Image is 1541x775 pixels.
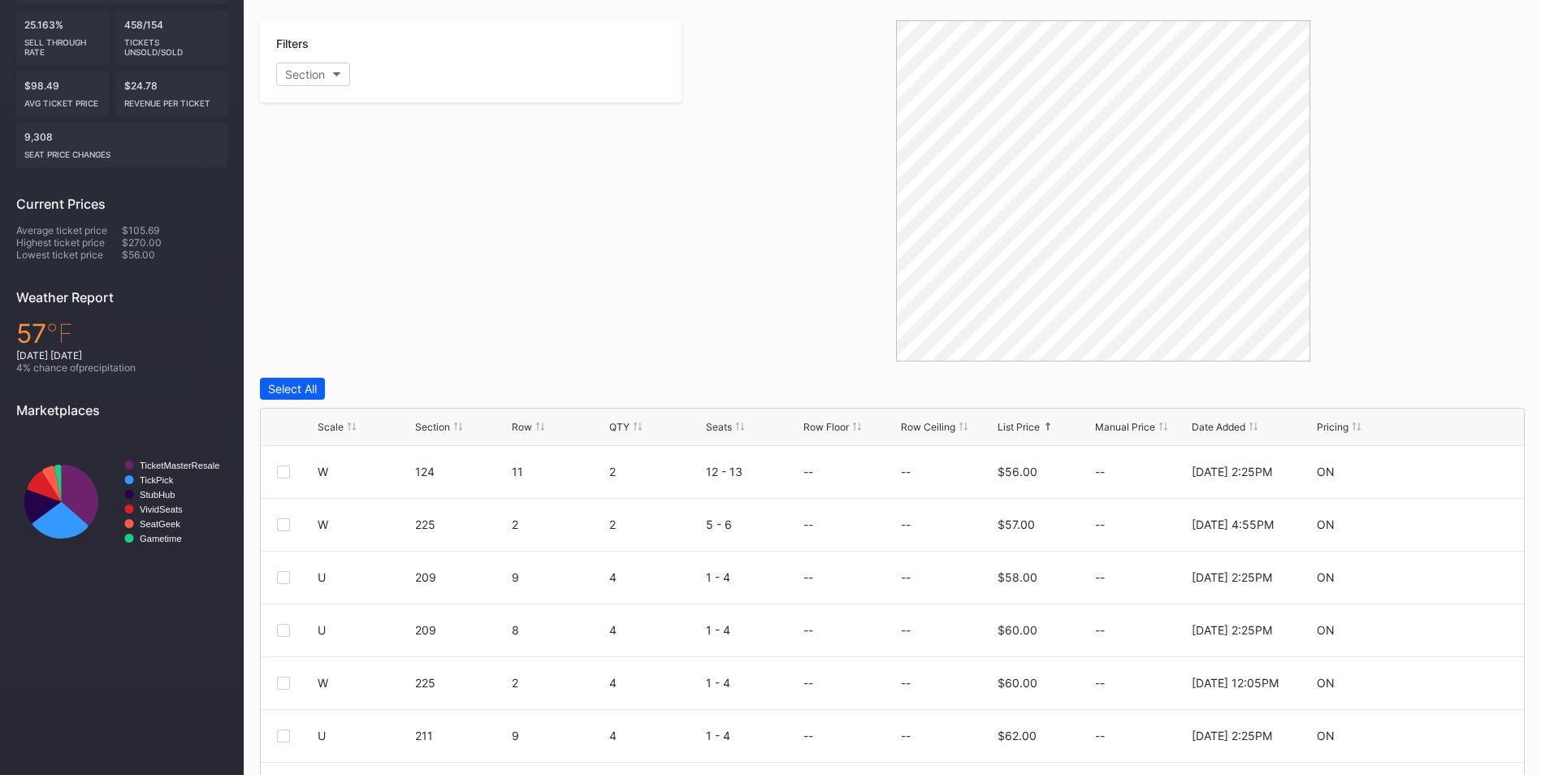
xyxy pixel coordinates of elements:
div: -- [901,465,911,478]
button: Select All [260,378,325,400]
div: ON [1317,517,1335,531]
text: StubHub [140,490,175,500]
div: 225 [415,517,509,531]
div: Row Ceiling [901,421,955,433]
span: ℉ [46,318,73,349]
div: 4 [609,676,703,690]
div: $105.69 [122,224,227,236]
div: Lowest ticket price [16,249,122,261]
div: Section [415,421,450,433]
div: -- [901,570,911,584]
div: 211 [415,729,509,743]
div: [DATE] 2:25PM [1192,623,1272,637]
div: 1 - 4 [706,570,799,584]
div: 57 [16,318,227,349]
div: 209 [415,570,509,584]
div: -- [803,729,813,743]
div: [DATE] 2:25PM [1192,570,1272,584]
div: 4 [609,570,703,584]
div: $24.78 [116,71,228,116]
div: [DATE] 2:25PM [1192,465,1272,478]
div: 9 [512,570,605,584]
div: 2 [609,517,703,531]
div: U [318,570,326,584]
div: 11 [512,465,605,478]
div: Tickets Unsold/Sold [124,31,220,57]
div: Section [285,67,325,81]
div: 25.163% [16,11,110,65]
div: -- [803,465,813,478]
div: W [318,465,328,478]
div: Current Prices [16,196,227,212]
div: 8 [512,623,605,637]
div: 1 - 4 [706,623,799,637]
div: Revenue per ticket [124,92,220,108]
div: -- [1095,729,1188,743]
button: Section [276,63,350,86]
div: U [318,729,326,743]
div: Marketplaces [16,402,227,418]
text: TickPick [140,475,174,485]
div: Highest ticket price [16,236,122,249]
div: Row [512,421,532,433]
div: -- [1095,676,1188,690]
div: ON [1317,676,1335,690]
div: 12 - 13 [706,465,799,478]
div: Seats [706,421,732,433]
text: SeatGeek [140,519,180,529]
div: 4 [609,729,703,743]
text: TicketMasterResale [140,461,219,470]
div: Select All [268,382,317,396]
text: VividSeats [140,504,183,514]
div: 4 [609,623,703,637]
div: -- [803,623,813,637]
div: 2 [609,465,703,478]
div: Pricing [1317,421,1348,433]
div: $62.00 [998,729,1037,743]
div: -- [1095,623,1188,637]
div: QTY [609,421,630,433]
div: -- [803,517,813,531]
div: $56.00 [998,465,1037,478]
div: $98.49 [16,71,110,116]
div: 225 [415,676,509,690]
svg: Chart title [16,431,227,573]
div: Scale [318,421,344,433]
text: Gametime [140,534,182,543]
div: ON [1317,623,1335,637]
div: $58.00 [998,570,1037,584]
div: Weather Report [16,289,227,305]
div: -- [1095,517,1188,531]
div: ON [1317,729,1335,743]
div: Filters [276,37,665,50]
div: [DATE] 12:05PM [1192,676,1279,690]
div: [DATE] 4:55PM [1192,517,1274,531]
div: $60.00 [998,676,1037,690]
div: Sell Through Rate [24,31,102,57]
div: [DATE] 2:25PM [1192,729,1272,743]
div: 5 - 6 [706,517,799,531]
div: Average ticket price [16,224,122,236]
div: 2 [512,517,605,531]
div: $56.00 [122,249,227,261]
div: Date Added [1192,421,1245,433]
div: Manual Price [1095,421,1155,433]
div: 2 [512,676,605,690]
div: ON [1317,465,1335,478]
div: List Price [998,421,1040,433]
div: $60.00 [998,623,1037,637]
div: ON [1317,570,1335,584]
div: Avg ticket price [24,92,102,108]
div: Row Floor [803,421,849,433]
div: W [318,676,328,690]
div: [DATE] [DATE] [16,349,227,362]
div: -- [1095,570,1188,584]
div: -- [901,517,911,531]
div: -- [803,676,813,690]
div: 209 [415,623,509,637]
div: $57.00 [998,517,1035,531]
div: -- [901,729,911,743]
div: 4 % chance of precipitation [16,362,227,374]
div: 1 - 4 [706,729,799,743]
div: -- [803,570,813,584]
